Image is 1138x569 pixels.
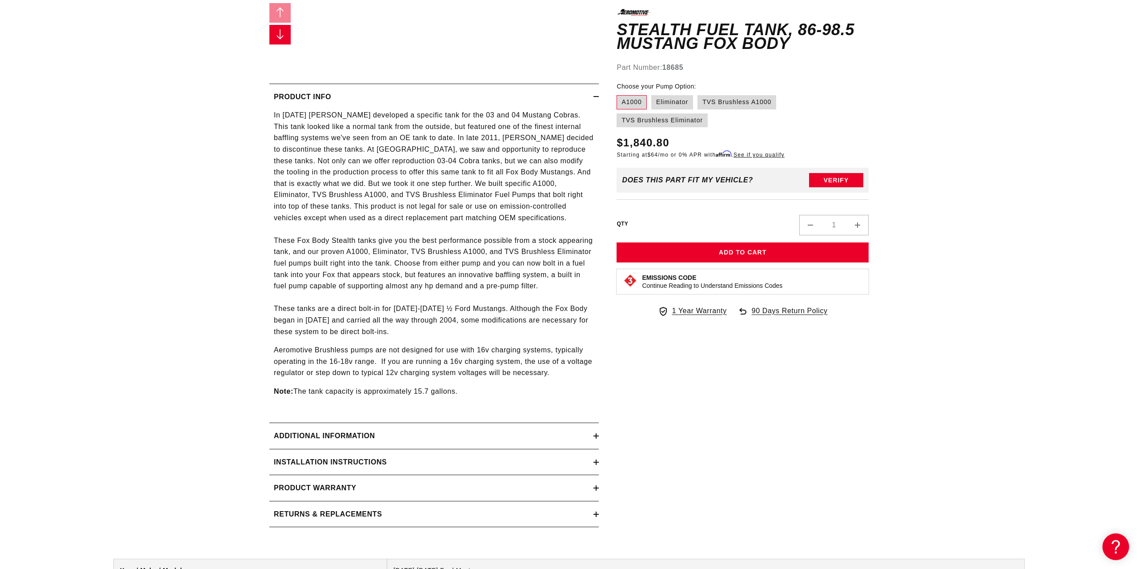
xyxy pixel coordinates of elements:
[809,173,863,187] button: Verify
[651,95,693,109] label: Eliminator
[269,475,599,501] summary: Product warranty
[617,61,869,73] div: Part Number:
[647,152,658,158] span: $64
[274,456,387,468] h2: Installation Instructions
[733,152,785,158] a: See if you qualify - Learn more about Affirm Financing (opens in modal)
[274,346,592,376] span: Aeromotive Brushless pumps are not designed for use with 16v charging systems, typically operatin...
[269,423,599,449] summary: Additional information
[617,82,697,91] legend: Choose your Pump Option:
[662,63,684,71] strong: 18685
[642,274,696,281] strong: Emissions Code
[737,305,828,325] a: 90 Days Return Policy
[642,281,782,289] p: Continue Reading to Understand Emissions Codes
[658,305,727,316] a: 1 Year Warranty
[269,3,291,23] button: Slide left
[716,150,731,157] span: Affirm
[617,22,869,50] h1: Stealth Fuel Tank, 86-98.5 Mustang Fox Body
[697,95,776,109] label: TVS Brushless A1000
[269,449,599,475] summary: Installation Instructions
[623,273,637,287] img: Emissions code
[274,387,293,395] strong: Note:
[269,501,599,527] summary: Returns & replacements
[617,135,669,151] span: $1,840.80
[617,151,784,159] p: Starting at /mo or 0% APR with .
[617,95,646,109] label: A1000
[274,430,375,442] h2: Additional information
[274,508,382,520] h2: Returns & replacements
[672,305,727,316] span: 1 Year Warranty
[617,220,628,227] label: QTY
[622,176,753,184] div: Does This part fit My vehicle?
[274,386,594,397] p: The tank capacity is approximately 15.7 gallons.
[269,25,291,44] button: Slide right
[752,305,828,325] span: 90 Days Return Policy
[274,482,357,494] h2: Product warranty
[617,242,869,262] button: Add to Cart
[269,84,599,110] summary: Product Info
[274,109,594,337] p: In [DATE] [PERSON_NAME] developed a specific tank for the 03 and 04 Mustang Cobras. This tank loo...
[617,113,708,127] label: TVS Brushless Eliminator
[642,273,782,289] button: Emissions CodeContinue Reading to Understand Emissions Codes
[274,91,331,103] h2: Product Info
